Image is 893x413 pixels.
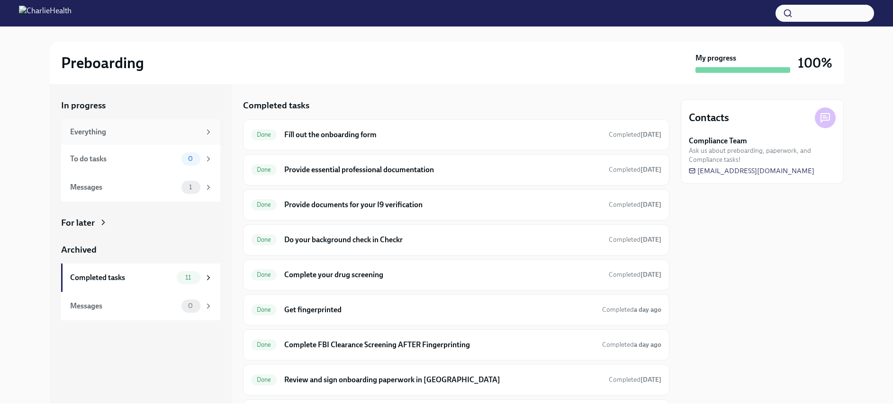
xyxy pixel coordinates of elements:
[602,340,661,349] span: September 2nd, 2025 18:08
[251,337,661,352] a: DoneComplete FBI Clearance Screening AFTER FingerprintingCompleteda day ago
[634,341,661,349] strong: a day ago
[61,264,220,292] a: Completed tasks11
[609,375,661,384] span: August 29th, 2025 14:54
[284,305,594,315] h6: Get fingerprinted
[284,375,601,385] h6: Review and sign onboarding paperwork in [GEOGRAPHIC_DATA]
[640,201,661,209] strong: [DATE]
[640,376,661,384] strong: [DATE]
[609,235,661,244] span: August 28th, 2025 18:31
[609,201,661,209] span: Completed
[689,166,814,176] a: [EMAIL_ADDRESS][DOMAIN_NAME]
[251,197,661,212] a: DoneProvide documents for your I9 verificationCompleted[DATE]
[251,236,277,243] span: Done
[61,217,220,229] a: For later
[689,146,836,164] span: Ask us about preboarding, paperwork, and Compliance tasks!
[609,376,661,384] span: Completed
[251,341,277,348] span: Done
[284,200,601,210] h6: Provide documents for your I9 verification
[284,340,594,350] h6: Complete FBI Clearance Screening AFTER Fingerprinting
[284,270,601,280] h6: Complete your drug screening
[251,267,661,282] a: DoneComplete your drug screeningCompleted[DATE]
[284,130,601,140] h6: Fill out the onboarding form
[243,99,309,112] h5: Completed tasks
[183,184,198,191] span: 1
[251,131,277,138] span: Done
[61,99,220,112] a: In progress
[251,201,277,208] span: Done
[251,376,277,383] span: Done
[609,130,661,139] span: August 28th, 2025 16:44
[70,127,200,137] div: Everything
[609,236,661,244] span: Completed
[251,302,661,317] a: DoneGet fingerprintedCompleteda day ago
[61,292,220,320] a: Messages0
[61,217,95,229] div: For later
[602,305,661,314] span: September 2nd, 2025 18:06
[640,131,661,139] strong: [DATE]
[70,154,178,164] div: To do tasks
[602,341,661,349] span: Completed
[284,235,601,245] h6: Do your background check in Checkr
[640,236,661,244] strong: [DATE]
[609,131,661,139] span: Completed
[251,271,277,278] span: Done
[70,272,173,283] div: Completed tasks
[689,136,747,146] strong: Compliance Team
[19,6,72,21] img: CharlieHealth
[180,274,197,281] span: 11
[609,165,661,174] span: August 28th, 2025 17:48
[609,200,661,209] span: August 28th, 2025 17:56
[695,53,736,63] strong: My progress
[609,166,661,174] span: Completed
[61,145,220,173] a: To do tasks0
[284,165,601,175] h6: Provide essential professional documentation
[251,166,277,173] span: Done
[640,271,661,279] strong: [DATE]
[251,306,277,313] span: Done
[70,301,178,311] div: Messages
[251,232,661,247] a: DoneDo your background check in CheckrCompleted[DATE]
[61,173,220,202] a: Messages1
[182,155,198,162] span: 0
[640,166,661,174] strong: [DATE]
[602,306,661,314] span: Completed
[61,119,220,145] a: Everything
[609,271,661,279] span: Completed
[61,53,144,72] h2: Preboarding
[251,162,661,177] a: DoneProvide essential professional documentationCompleted[DATE]
[798,54,832,71] h3: 100%
[251,372,661,387] a: DoneReview and sign onboarding paperwork in [GEOGRAPHIC_DATA]Completed[DATE]
[609,270,661,279] span: August 28th, 2025 16:39
[634,306,661,314] strong: a day ago
[61,244,220,256] a: Archived
[251,127,661,142] a: DoneFill out the onboarding formCompleted[DATE]
[689,111,729,125] h4: Contacts
[182,302,198,309] span: 0
[70,182,178,193] div: Messages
